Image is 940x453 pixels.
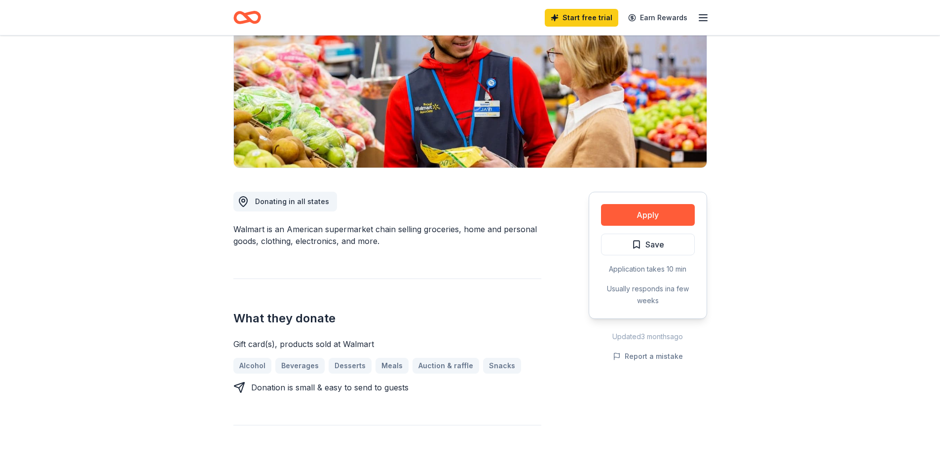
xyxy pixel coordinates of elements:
div: Updated 3 months ago [589,331,707,343]
button: Save [601,234,695,255]
span: Donating in all states [255,197,329,206]
div: Walmart is an American supermarket chain selling groceries, home and personal goods, clothing, el... [233,223,541,247]
span: Save [645,238,664,251]
a: Home [233,6,261,29]
button: Report a mistake [613,350,683,362]
h2: What they donate [233,311,541,326]
button: Apply [601,204,695,226]
div: Donation is small & easy to send to guests [251,382,409,393]
div: Application takes 10 min [601,263,695,275]
div: Gift card(s), products sold at Walmart [233,338,541,350]
a: Start free trial [545,9,618,27]
a: Earn Rewards [622,9,693,27]
div: Usually responds in a few weeks [601,283,695,307]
